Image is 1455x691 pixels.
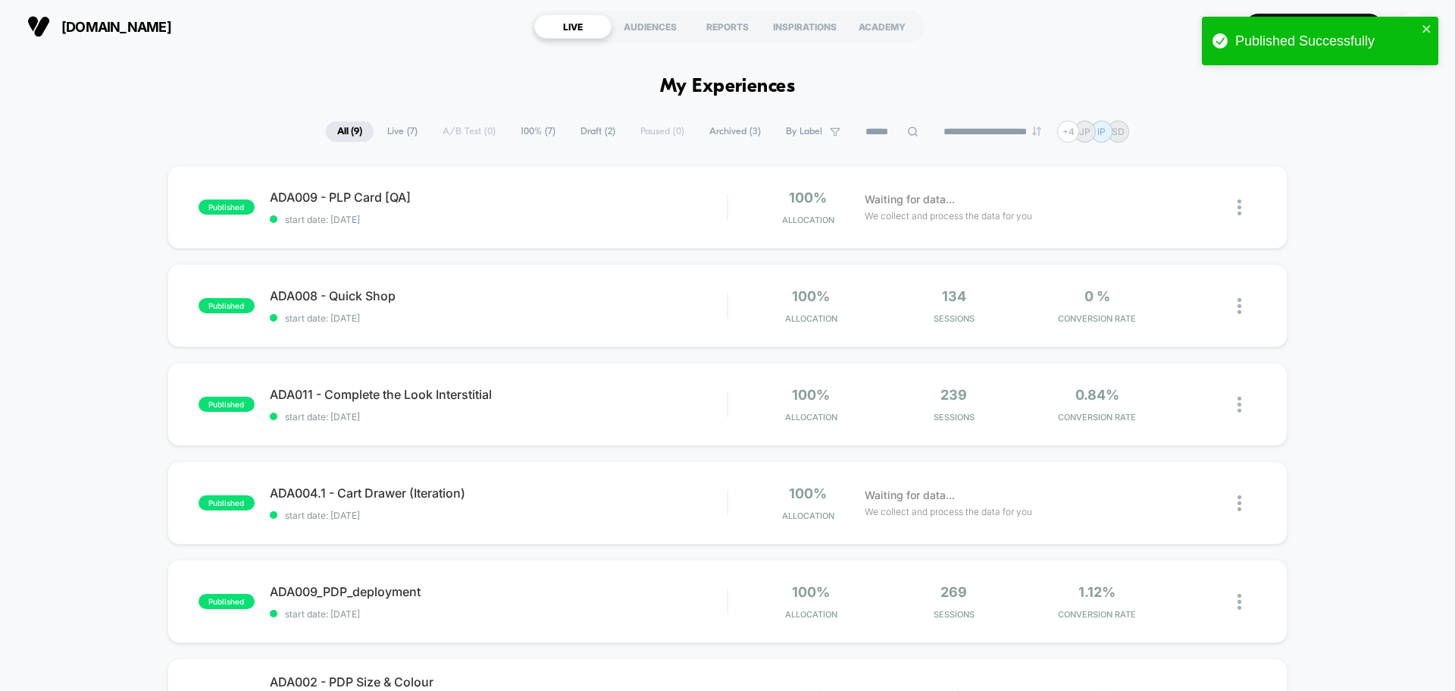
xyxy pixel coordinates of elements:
[1029,609,1165,620] span: CONVERSION RATE
[376,121,429,142] span: Live ( 7 )
[199,397,255,412] span: published
[1032,127,1041,136] img: end
[792,584,830,600] span: 100%
[27,15,50,38] img: Visually logo
[326,121,374,142] span: All ( 9 )
[766,14,843,39] div: INSPIRATIONS
[942,288,966,304] span: 134
[865,191,955,208] span: Waiting for data...
[843,14,921,39] div: ACADEMY
[865,209,1032,223] span: We collect and process the data for you
[270,584,727,599] span: ADA009_PDP_deployment
[199,199,255,215] span: published
[1097,126,1106,137] p: IP
[1238,199,1241,215] img: close
[1238,495,1241,511] img: close
[865,504,1032,519] span: We collect and process the data for you
[270,674,727,689] span: ADA002 - PDP Size & Colour
[270,214,727,225] span: start date: [DATE]
[785,412,837,422] span: Allocation
[1112,126,1125,137] p: SD
[1238,397,1241,413] img: close
[1238,594,1241,610] img: close
[865,487,955,504] span: Waiting for data...
[270,387,727,402] span: ADA011 - Complete the Look Interstitial
[887,412,1022,422] span: Sessions
[940,584,967,600] span: 269
[1029,412,1165,422] span: CONVERSION RATE
[1029,313,1165,324] span: CONVERSION RATE
[270,190,727,205] span: ADA009 - PLP Card [QA]
[785,609,837,620] span: Allocation
[534,14,612,39] div: LIVE
[1057,121,1079,143] div: + 4
[887,609,1022,620] span: Sessions
[270,411,727,422] span: start date: [DATE]
[782,215,834,225] span: Allocation
[569,121,627,142] span: Draft ( 2 )
[1084,288,1110,304] span: 0 %
[270,510,727,521] span: start date: [DATE]
[61,19,171,35] span: [DOMAIN_NAME]
[698,121,772,142] span: Archived ( 3 )
[199,495,255,510] span: published
[23,14,176,39] button: [DOMAIN_NAME]
[199,298,255,313] span: published
[940,387,967,403] span: 239
[1398,12,1428,42] div: CD
[1238,298,1241,314] img: close
[1235,33,1417,49] div: Published Successfully
[270,313,727,324] span: start date: [DATE]
[887,313,1022,324] span: Sessions
[612,14,689,39] div: AUDIENCES
[270,485,727,501] span: ADA004.1 - Cart Drawer (Iteration)
[792,387,830,403] span: 100%
[782,510,834,521] span: Allocation
[270,608,727,620] span: start date: [DATE]
[689,14,766,39] div: REPORTS
[789,190,827,206] span: 100%
[660,76,796,98] h1: My Experiences
[199,594,255,609] span: published
[789,485,827,501] span: 100%
[1075,387,1119,403] span: 0.84%
[792,288,830,304] span: 100%
[1394,11,1432,42] button: CD
[1422,23,1432,37] button: close
[1078,584,1115,600] span: 1.12%
[270,288,727,303] span: ADA008 - Quick Shop
[786,126,822,137] span: By Label
[785,313,837,324] span: Allocation
[1079,126,1090,137] p: JP
[509,121,567,142] span: 100% ( 7 )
